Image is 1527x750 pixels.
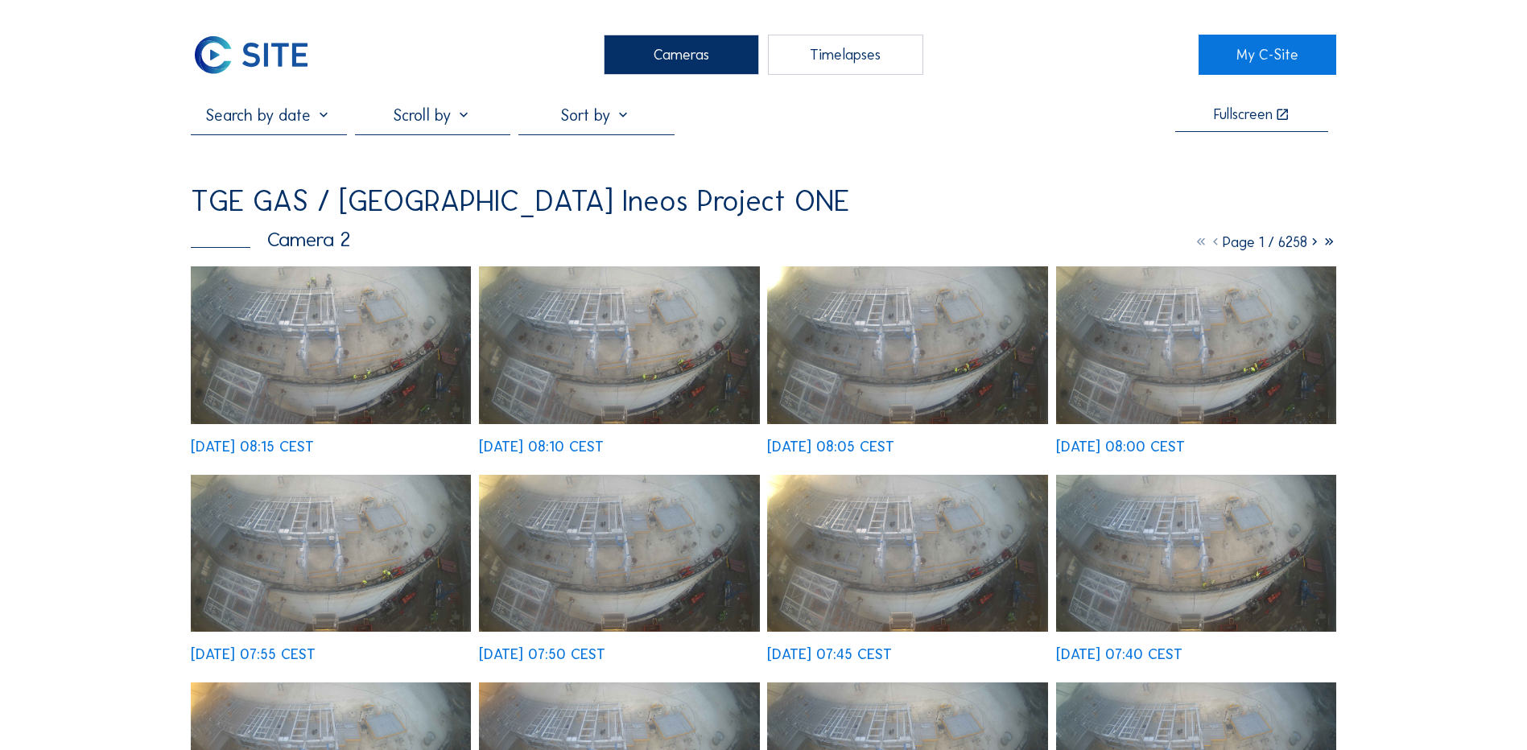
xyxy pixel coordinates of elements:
div: Cameras [604,35,759,75]
img: image_53189718 [767,266,1047,424]
input: Search by date 󰅀 [191,105,346,125]
div: Timelapses [768,35,923,75]
div: Camera 2 [191,229,350,249]
img: image_53190059 [191,266,471,424]
a: C-SITE Logo [191,35,328,75]
img: image_53189292 [479,475,759,633]
div: [DATE] 07:45 CEST [767,647,892,661]
img: image_53189890 [479,266,759,424]
div: [DATE] 08:15 CEST [191,439,314,454]
img: image_53189062 [1056,475,1336,633]
a: My C-Site [1199,35,1336,75]
div: [DATE] 07:40 CEST [1056,647,1182,661]
div: [DATE] 07:55 CEST [191,647,316,661]
img: image_53189662 [1056,266,1336,424]
div: [DATE] 08:05 CEST [767,439,894,454]
div: TGE GAS / [GEOGRAPHIC_DATA] Ineos Project ONE [191,187,849,216]
img: image_53189472 [191,475,471,633]
img: image_53189212 [767,475,1047,633]
img: C-SITE Logo [191,35,311,75]
div: [DATE] 07:50 CEST [479,647,605,661]
div: Fullscreen [1214,107,1273,122]
div: [DATE] 08:00 CEST [1056,439,1185,454]
span: Page 1 / 6258 [1223,233,1307,251]
div: [DATE] 08:10 CEST [479,439,604,454]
